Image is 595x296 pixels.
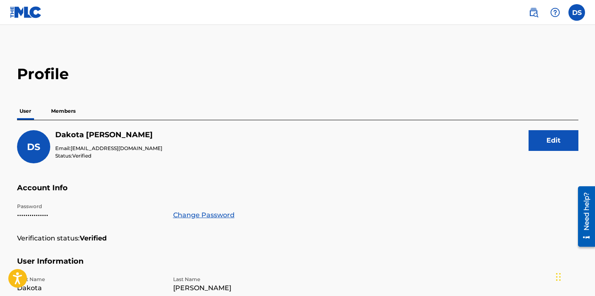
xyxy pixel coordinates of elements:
h5: Dakota Stuart [55,130,162,140]
span: Verified [72,153,91,159]
a: Public Search [525,4,542,21]
span: DS [27,141,40,153]
p: [PERSON_NAME] [173,283,319,293]
div: Drag [556,264,561,289]
p: Dakota [17,283,163,293]
p: Password [17,203,163,210]
iframe: Chat Widget [553,256,595,296]
a: Change Password [173,210,235,220]
p: First Name [17,276,163,283]
div: Help [547,4,563,21]
p: ••••••••••••••• [17,210,163,220]
p: Members [49,102,78,120]
h5: User Information [17,257,578,276]
iframe: Resource Center [572,183,595,250]
img: MLC Logo [10,6,42,18]
p: Last Name [173,276,319,283]
p: Verification status: [17,233,80,243]
img: search [529,7,539,17]
div: User Menu [568,4,585,21]
p: Status: [55,152,162,160]
button: Edit [529,130,578,151]
p: User [17,102,34,120]
h5: Account Info [17,183,578,203]
img: help [550,7,560,17]
strong: Verified [80,233,107,243]
p: Email: [55,145,162,152]
h2: Profile [17,65,578,83]
span: [EMAIL_ADDRESS][DOMAIN_NAME] [71,145,162,151]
